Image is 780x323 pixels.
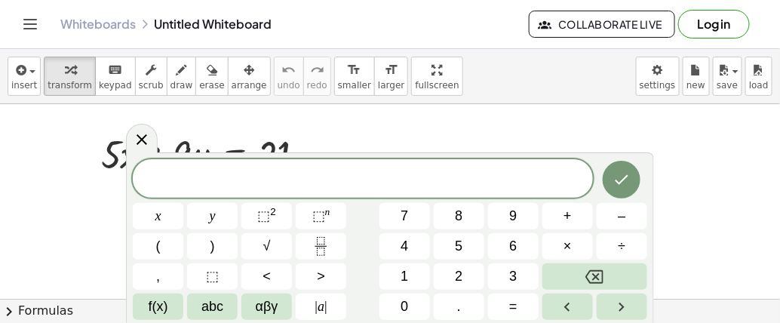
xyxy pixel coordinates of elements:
[296,294,346,320] button: Absolute value
[325,206,330,217] sup: n
[379,203,430,229] button: 7
[133,203,183,229] button: x
[263,266,271,287] span: <
[210,206,216,226] span: y
[108,61,122,79] i: keyboard
[324,299,327,314] span: |
[384,61,398,79] i: format_size
[542,17,662,31] span: Collaborate Live
[640,80,676,91] span: settings
[455,266,462,287] span: 2
[228,57,271,96] button: arrange
[379,294,430,320] button: 0
[603,161,640,198] button: Done
[241,233,292,260] button: Square root
[597,294,647,320] button: Right arrow
[745,57,772,96] button: load
[542,233,593,260] button: Times
[206,266,219,287] span: ⬚
[263,236,271,257] span: √
[170,80,193,91] span: draw
[678,10,750,38] button: Log in
[713,57,742,96] button: save
[303,57,331,96] button: redoredo
[95,57,136,96] button: keyboardkeypad
[509,236,517,257] span: 6
[488,263,539,290] button: 3
[401,236,408,257] span: 4
[149,297,168,317] span: f(x)
[455,236,462,257] span: 5
[542,294,593,320] button: Left arrow
[618,206,625,226] span: –
[564,236,572,257] span: ×
[315,297,327,317] span: a
[278,80,300,91] span: undo
[455,206,462,226] span: 8
[99,80,132,91] span: keypad
[274,57,304,96] button: undoundo
[378,80,404,91] span: larger
[133,263,183,290] button: ,
[542,203,593,229] button: Plus
[317,266,325,287] span: >
[241,294,292,320] button: Greek alphabet
[187,294,238,320] button: Alphabet
[379,233,430,260] button: 4
[296,203,346,229] button: Superscript
[434,294,484,320] button: .
[488,233,539,260] button: 6
[564,206,572,226] span: +
[156,266,160,287] span: ,
[11,80,37,91] span: insert
[18,12,42,36] button: Toggle navigation
[167,57,197,96] button: draw
[597,233,647,260] button: Divide
[256,297,278,317] span: αβγ
[210,236,215,257] span: )
[374,57,408,96] button: format_sizelarger
[310,61,324,79] i: redo
[338,80,371,91] span: smaller
[509,206,517,226] span: 9
[44,57,96,96] button: transform
[187,203,238,229] button: y
[296,263,346,290] button: Greater than
[232,80,267,91] span: arrange
[187,263,238,290] button: Placeholder
[509,266,517,287] span: 3
[48,80,92,91] span: transform
[636,57,680,96] button: settings
[434,263,484,290] button: 2
[401,266,408,287] span: 1
[133,294,183,320] button: Functions
[8,57,41,96] button: insert
[597,203,647,229] button: Minus
[529,11,675,38] button: Collaborate Live
[434,233,484,260] button: 5
[156,236,161,257] span: (
[401,297,408,317] span: 0
[379,263,430,290] button: 1
[133,233,183,260] button: (
[749,80,769,91] span: load
[135,57,167,96] button: scrub
[619,236,626,257] span: ÷
[241,203,292,229] button: Squared
[195,57,228,96] button: erase
[307,80,327,91] span: redo
[187,233,238,260] button: )
[401,206,408,226] span: 7
[347,61,361,79] i: format_size
[281,61,296,79] i: undo
[509,297,517,317] span: =
[457,297,461,317] span: .
[155,206,161,226] span: x
[717,80,738,91] span: save
[139,80,164,91] span: scrub
[60,17,136,32] a: Whiteboards
[296,233,346,260] button: Fraction
[488,294,539,320] button: Equals
[334,57,375,96] button: format_sizesmaller
[312,208,325,223] span: ⬚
